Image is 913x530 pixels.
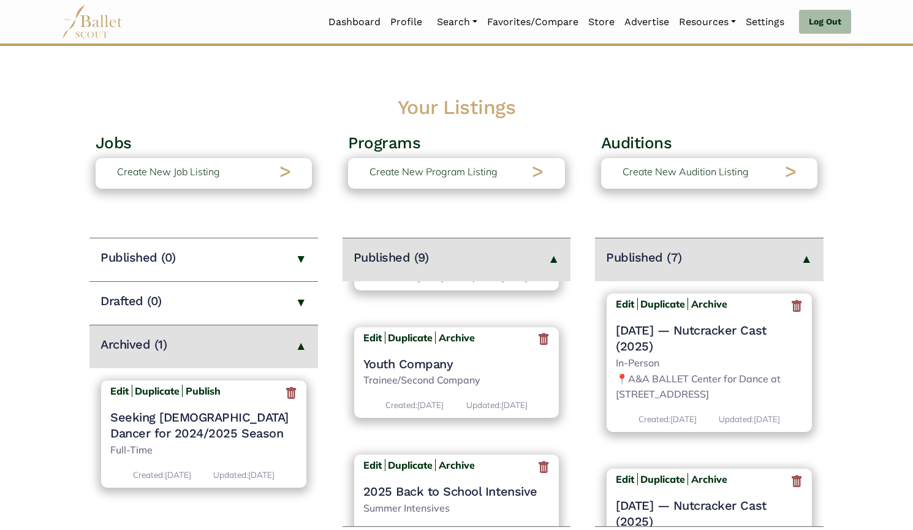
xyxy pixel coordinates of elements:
[435,459,475,471] a: Archive
[691,473,727,485] b: Archive
[385,9,427,35] a: Profile
[466,398,528,412] p: [DATE]
[606,249,682,265] h4: Published (7)
[388,459,433,471] a: Duplicate
[688,298,727,310] a: Archive
[385,272,417,282] span: Created:
[279,159,291,184] h2: >
[110,385,129,397] b: Edit
[583,9,619,35] a: Store
[719,414,754,424] span: Updated:
[385,398,444,412] p: [DATE]
[110,442,297,458] p: Full-Time
[432,9,482,35] a: Search
[100,249,176,265] h4: Published (0)
[623,164,749,180] p: Create New Audition Listing
[435,331,475,344] a: Archive
[117,164,220,180] p: Create New Job Listing
[363,373,550,388] p: Trainee/Second Company
[96,133,313,154] h3: Jobs
[100,336,167,352] h4: Archived (1)
[799,10,851,34] a: Log Out
[369,164,498,180] p: Create New Program Listing
[439,459,475,471] b: Archive
[439,331,475,344] b: Archive
[363,483,550,499] a: 2025 Back to School Intensive
[363,331,382,344] b: Edit
[466,399,501,410] span: Updated:
[616,498,803,529] h4: [DATE]
[638,414,670,424] span: Created:
[363,356,550,372] a: Youth Company
[674,9,741,35] a: Resources
[785,159,797,184] h2: >
[135,385,180,397] a: Duplicate
[133,469,165,480] span: Created:
[616,322,803,354] h4: [DATE]
[96,158,313,189] a: Create New Job Listing>
[363,501,550,517] p: Summer Intensives
[640,473,685,485] a: Duplicate
[110,409,297,441] a: Seeking [DEMOGRAPHIC_DATA] Dancer for 2024/2025 Season
[348,158,565,189] a: Create New Program Listing>
[213,469,248,480] span: Updated:
[616,355,803,403] p: In-Person 📍A&A BALLET Center for Dance at [STREET_ADDRESS]
[640,298,685,310] a: Duplicate
[354,249,429,265] h4: Published (9)
[616,498,767,529] span: — Nutcracker Cast (2025)
[741,9,789,35] a: Settings
[213,468,275,482] p: [DATE]
[385,399,417,410] span: Created:
[691,298,727,310] b: Archive
[324,9,385,35] a: Dashboard
[616,473,638,485] a: Edit
[482,9,583,35] a: Favorites/Compare
[388,331,433,344] a: Duplicate
[363,459,382,471] b: Edit
[363,459,385,471] a: Edit
[363,331,385,344] a: Edit
[719,412,780,426] p: [DATE]
[110,385,132,397] a: Edit
[616,298,638,310] a: Edit
[186,385,221,397] b: Publish
[616,298,634,310] b: Edit
[616,323,767,354] span: — Nutcracker Cast (2025)
[466,272,501,282] span: Updated:
[133,468,191,482] p: [DATE]
[601,133,818,154] h3: Auditions
[638,412,697,426] p: [DATE]
[688,473,727,485] a: Archive
[601,158,818,189] a: Create New Audition Listing>
[100,293,162,309] h4: Drafted (0)
[616,473,634,485] b: Edit
[619,9,674,35] a: Advertise
[182,385,221,397] a: Publish
[616,498,803,529] a: [DATE] — Nutcracker Cast (2025)
[532,159,544,184] h2: >
[616,322,803,354] a: [DATE] — Nutcracker Cast (2025)
[348,133,565,154] h3: Programs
